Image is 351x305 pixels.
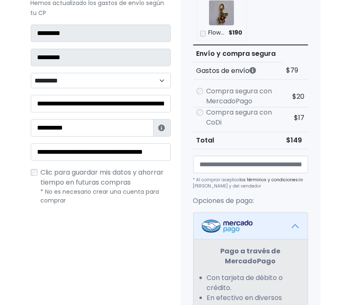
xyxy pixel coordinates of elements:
[250,67,256,74] i: Los gastos de envío dependen de códigos postales. ¡Te puedes llevar más productos en un solo envío !
[283,62,308,79] td: $79
[293,92,305,101] span: $20
[193,45,283,62] th: Envío y compra segura
[283,132,308,149] td: $149
[294,113,305,122] span: $17
[193,132,283,149] th: Total
[41,187,171,205] p: * No es necesario crear una cuenta para comprar
[41,167,164,187] span: Clic para guardar mis datos y ahorrar tiempo en futuras compras
[209,0,234,25] img: Flower charm
[193,62,283,79] th: Gastos de envío
[202,220,253,233] img: Mercadopago Logo
[229,29,243,37] span: $190
[193,196,308,206] p: Opciones de pago:
[207,107,279,127] label: Compra segura con CoDi
[221,246,281,266] strong: Pago a través de MercadoPago
[207,86,279,106] label: Compra segura con MercadoPago
[193,177,308,189] p: * Al comprar aceptas de [PERSON_NAME] y del vendedor
[240,177,298,183] a: los términos y condiciones
[208,29,226,37] p: Flower charm
[207,273,294,293] li: Con tarjeta de débito o crédito.
[159,125,165,131] i: Estafeta lo usará para ponerse en contacto en caso de tener algún problema con el envío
